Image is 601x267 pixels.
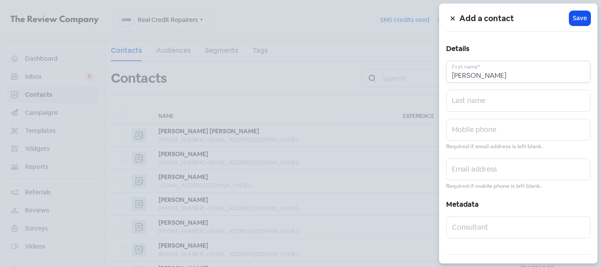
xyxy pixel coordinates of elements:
span: Save [573,14,587,23]
small: Required if mobile phone is left blank. [446,182,542,190]
input: First name [446,61,590,83]
input: Email address [446,158,590,180]
small: Required if email address is left blank. [446,143,543,151]
h5: Metadata [446,198,590,211]
input: Consultant [446,216,590,238]
input: Last name [446,90,590,112]
input: Mobile phone [446,119,590,141]
h5: Add a contact [459,12,569,25]
h5: Details [446,42,590,55]
button: Save [569,11,590,26]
